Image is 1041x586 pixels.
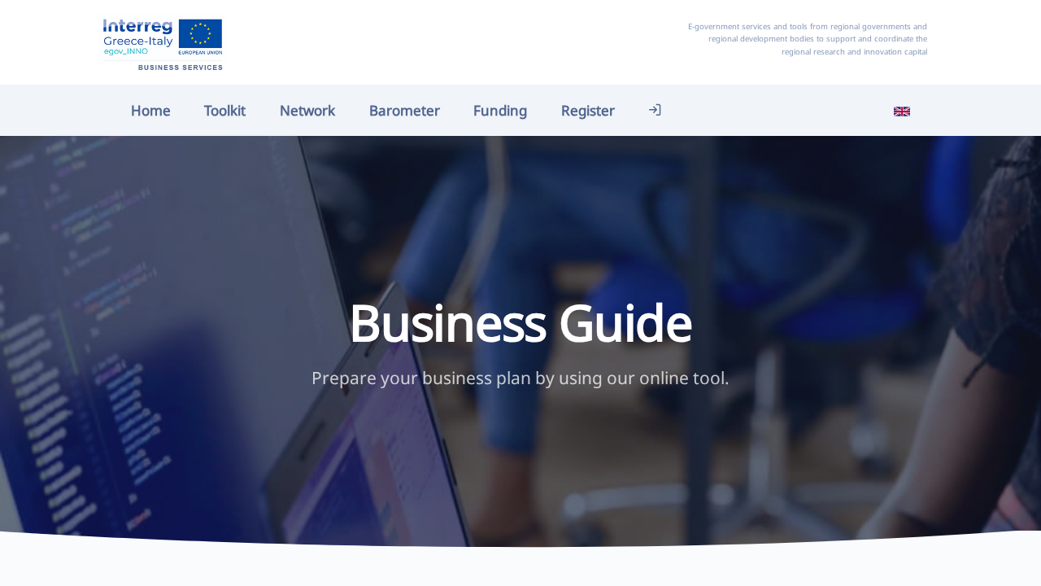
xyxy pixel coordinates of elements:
a: Home [114,93,188,128]
h1: Business Guide [255,292,786,352]
a: Toolkit [188,93,264,128]
a: Register [544,93,632,128]
a: Barometer [352,93,457,128]
a: Funding [456,93,544,128]
p: Prepare your business plan by using our online tool. [255,365,786,392]
img: Home [98,12,228,72]
a: Network [263,93,352,128]
img: en_flag.svg [894,103,910,120]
